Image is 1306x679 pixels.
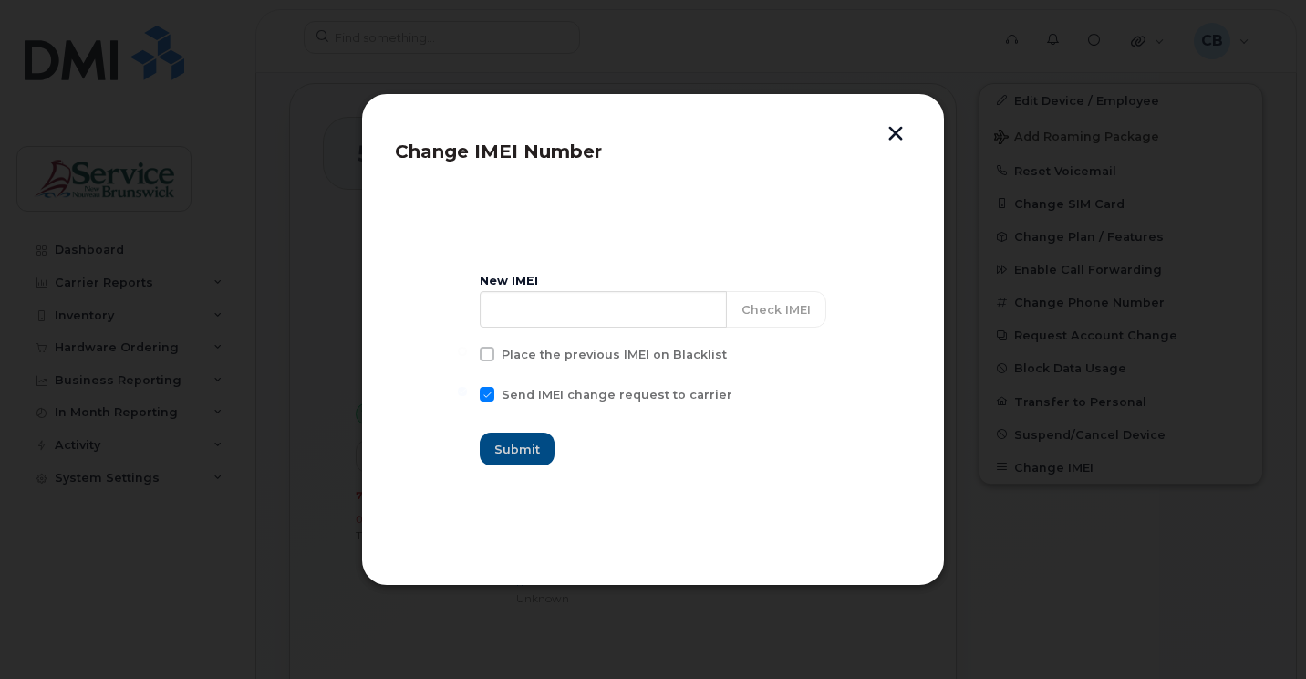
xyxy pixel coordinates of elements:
[726,291,826,328] button: Check IMEI
[480,274,826,288] div: New IMEI
[494,441,540,458] span: Submit
[502,348,727,361] span: Place the previous IMEI on Blacklist
[480,433,555,465] button: Submit
[395,141,602,162] span: Change IMEI Number
[458,387,467,396] input: Send IMEI change request to carrier
[458,347,467,356] input: Place the previous IMEI on Blacklist
[502,388,732,402] span: Send IMEI change request to carrier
